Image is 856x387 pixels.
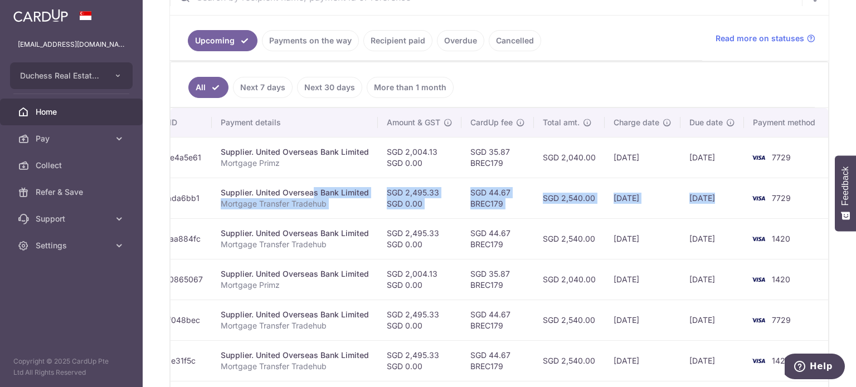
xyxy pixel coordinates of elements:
td: SGD 44.67 BREC179 [461,178,534,218]
td: [DATE] [680,259,744,300]
td: SGD 2,540.00 [534,178,605,218]
td: [DATE] [605,218,680,259]
td: SGD 2,495.33 SGD 0.00 [378,300,461,340]
img: Bank Card [747,151,770,164]
button: Feedback - Show survey [835,155,856,231]
p: [EMAIL_ADDRESS][DOMAIN_NAME] [18,39,125,50]
td: SGD 2,495.33 SGD 0.00 [378,218,461,259]
td: [DATE] [680,340,744,381]
span: Refer & Save [36,187,109,198]
span: 7729 [772,193,791,203]
a: Recipient paid [363,30,432,51]
img: Bank Card [747,192,770,205]
td: SGD 44.67 BREC179 [461,340,534,381]
td: SGD 44.67 BREC179 [461,300,534,340]
p: Mortgage Transfer Tradehub [221,361,369,372]
img: Bank Card [747,232,770,246]
img: Bank Card [747,273,770,286]
td: SGD 44.67 BREC179 [461,218,534,259]
th: Payment method [744,108,829,137]
button: Duchess Real Estate Investment Pte Ltd [10,62,133,89]
span: Settings [36,240,109,251]
span: Feedback [840,166,850,205]
iframe: Opens a widget where you can find more information [785,354,845,381]
span: 1420 [772,275,790,284]
a: Cancelled [489,30,541,51]
td: SGD 2,495.33 SGD 0.00 [378,178,461,218]
div: Supplier. United Overseas Bank Limited [221,228,369,239]
span: 1420 [772,356,790,365]
a: Overdue [437,30,484,51]
span: Collect [36,160,109,171]
td: SGD 2,495.33 SGD 0.00 [378,340,461,381]
div: Supplier. United Overseas Bank Limited [221,268,369,280]
a: Next 7 days [233,77,293,98]
span: Total amt. [543,117,580,128]
a: Upcoming [188,30,257,51]
td: SGD 2,004.13 SGD 0.00 [378,259,461,300]
div: Supplier. United Overseas Bank Limited [221,187,369,198]
td: [DATE] [680,178,744,218]
img: CardUp [13,9,68,22]
td: [DATE] [680,137,744,178]
td: [DATE] [605,178,680,218]
span: CardUp fee [470,117,513,128]
span: Pay [36,133,109,144]
span: 1420 [772,234,790,243]
span: 7729 [772,153,791,162]
a: Next 30 days [297,77,362,98]
td: SGD 2,540.00 [534,340,605,381]
span: 7729 [772,315,791,325]
td: [DATE] [680,300,744,340]
th: Payment details [212,108,378,137]
span: Home [36,106,109,117]
p: Mortgage Primz [221,280,369,291]
img: Bank Card [747,354,770,368]
td: SGD 2,040.00 [534,137,605,178]
td: [DATE] [605,259,680,300]
span: Amount & GST [387,117,440,128]
p: Mortgage Transfer Tradehub [221,198,369,209]
a: More than 1 month [367,77,454,98]
td: SGD 2,040.00 [534,259,605,300]
td: SGD 2,540.00 [534,218,605,259]
a: Payments on the way [262,30,359,51]
span: Due date [689,117,723,128]
td: SGD 2,540.00 [534,300,605,340]
div: Supplier. United Overseas Bank Limited [221,309,369,320]
span: Support [36,213,109,224]
p: Mortgage Transfer Tradehub [221,239,369,250]
span: Charge date [614,117,659,128]
td: SGD 2,004.13 SGD 0.00 [378,137,461,178]
img: Bank Card [747,313,770,327]
span: Read more on statuses [716,33,804,44]
td: SGD 35.87 BREC179 [461,137,534,178]
td: [DATE] [605,300,680,340]
div: Supplier. United Overseas Bank Limited [221,146,369,158]
div: Supplier. United Overseas Bank Limited [221,350,369,361]
td: [DATE] [605,340,680,381]
p: Mortgage Primz [221,158,369,169]
td: [DATE] [680,218,744,259]
a: Read more on statuses [716,33,815,44]
td: SGD 35.87 BREC179 [461,259,534,300]
span: Duchess Real Estate Investment Pte Ltd [20,70,103,81]
p: Mortgage Transfer Tradehub [221,320,369,331]
td: [DATE] [605,137,680,178]
a: All [188,77,228,98]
